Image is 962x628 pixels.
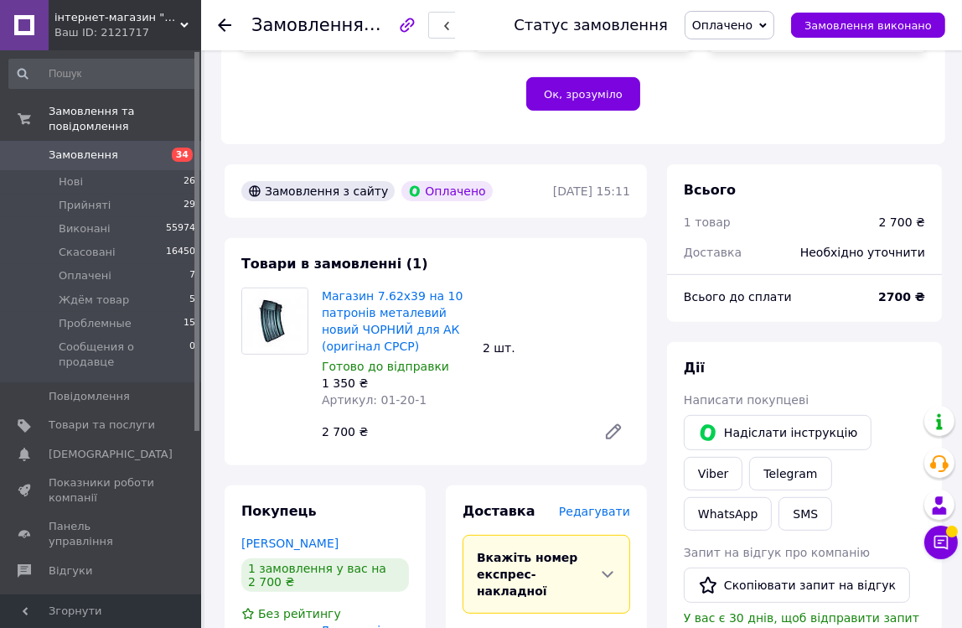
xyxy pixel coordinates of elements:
[189,268,195,283] span: 7
[684,215,731,229] span: 1 товар
[59,198,111,213] span: Прийняті
[684,182,736,198] span: Всього
[322,360,449,373] span: Готово до відправки
[241,256,428,272] span: Товари в замовленні (1)
[241,537,339,550] a: [PERSON_NAME]
[692,18,753,32] span: Оплачено
[184,198,195,213] span: 29
[251,15,364,35] span: Замовлення
[59,293,129,308] span: Ждём товар
[241,503,317,519] span: Покупець
[322,393,427,407] span: Артикул: 01-20-1
[241,181,395,201] div: Замовлення з сайту
[242,288,307,354] img: Магазин 7.62х39 на 10 патронів металевий новий ЧОРНИЙ для АК (оригінал СРСР)
[184,174,195,189] span: 26
[49,148,118,163] span: Замовлення
[878,290,925,304] b: 2700 ₴
[322,289,463,353] a: Магазин 7.62х39 на 10 патронів металевий новий ЧОРНИЙ для АК (оригінал СРСР)
[544,88,623,101] span: Ок, зрозуміло
[322,375,469,392] div: 1 350 ₴
[790,234,935,271] div: Необхідно уточнити
[8,59,197,89] input: Пошук
[54,10,180,25] span: інтернет-магазин "Сержант"
[684,393,809,407] span: Написати покупцеві
[189,293,195,308] span: 5
[684,457,742,490] a: Viber
[59,340,189,370] span: Сообщения о продавце
[59,174,83,189] span: Нові
[218,17,231,34] div: Повернутися назад
[258,607,341,620] span: Без рейтингу
[59,268,111,283] span: Оплачені
[241,558,409,592] div: 1 замовлення у вас на 2 700 ₴
[684,290,792,304] span: Всього до сплати
[59,221,111,236] span: Виконані
[166,221,195,236] span: 55974
[54,25,201,40] div: Ваш ID: 2121717
[59,245,116,260] span: Скасовані
[559,505,630,518] span: Редагувати
[463,503,535,519] span: Доставка
[684,360,705,376] span: Дії
[684,497,772,531] a: WhatsApp
[684,546,870,559] span: Запит на відгук про компанію
[189,340,195,370] span: 0
[749,457,831,490] a: Telegram
[924,526,958,559] button: Чат з покупцем
[172,148,193,162] span: 34
[166,245,195,260] span: 16450
[49,475,155,506] span: Показники роботи компанії
[59,316,132,331] span: Проблемные
[778,497,832,531] button: SMS
[791,13,945,38] button: Замовлення виконано
[597,415,630,449] a: Редагувати
[49,519,155,549] span: Панель управління
[49,563,92,579] span: Відгуки
[49,389,130,404] span: Повідомлення
[476,336,637,360] div: 2 шт.
[49,592,94,607] span: Покупці
[879,214,925,231] div: 2 700 ₴
[553,184,630,198] time: [DATE] 15:11
[315,420,590,444] div: 2 700 ₴
[514,17,668,34] div: Статус замовлення
[684,415,871,450] button: Надіслати інструкцію
[49,418,155,433] span: Товари та послуги
[49,447,173,462] span: [DEMOGRAPHIC_DATA]
[184,316,195,331] span: 15
[401,181,492,201] div: Оплачено
[684,246,742,259] span: Доставка
[49,104,201,134] span: Замовлення та повідомлення
[526,77,640,111] button: Ок, зрозуміло
[684,568,910,603] button: Скопіювати запит на відгук
[477,551,577,598] span: Вкажіть номер експрес-накладної
[804,19,932,32] span: Замовлення виконано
